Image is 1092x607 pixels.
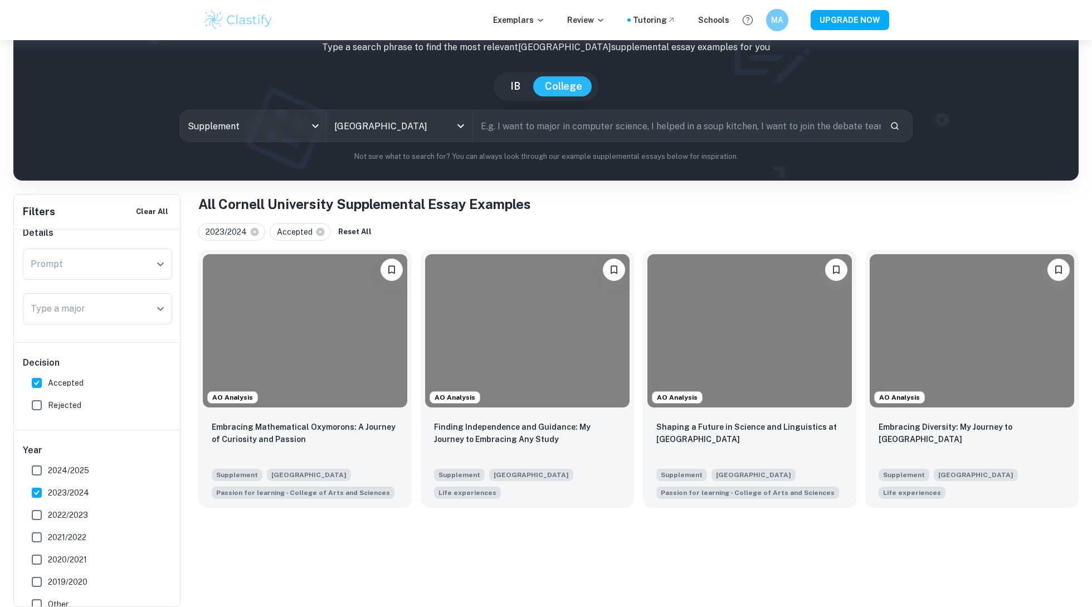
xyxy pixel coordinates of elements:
button: Bookmark [381,259,403,281]
span: [GEOGRAPHIC_DATA] [934,469,1018,481]
span: At the College of Arts and Sciences, curiosity will be your guide. Discuss how your passion for l... [212,485,394,499]
span: AO Analysis [208,392,257,402]
span: 2022/2023 [48,509,88,521]
button: IB [499,76,532,96]
p: Shaping a Future in Science and Linguistics at Cornell's College of Arts and Sciences [656,421,843,445]
span: Passion for learning - College of Arts and Sciences [216,488,390,498]
span: Accepted [277,226,318,238]
div: 2023/2024 [198,223,265,241]
button: Search [885,116,904,135]
p: Not sure what to search for? You can always look through our example supplemental essays below fo... [22,151,1070,162]
a: AO AnalysisBookmarkShaping a Future in Science and Linguistics at Cornell's College of Arts and S... [643,250,856,508]
h6: Details [23,226,172,240]
span: Accepted [48,377,84,389]
span: In the aftermath of the U.S. Civil War, Ezra Cornell wrote, “I would found an institution where a... [434,485,501,499]
button: Bookmark [1047,259,1070,281]
button: MA [766,9,788,31]
span: In the aftermath of the U.S. Civil War, Ezra Cornell wrote, “I would found an institution where a... [879,485,945,499]
button: Clear All [133,203,171,220]
button: Open [153,301,168,317]
span: Supplement [656,469,707,481]
div: Accepted [270,223,331,241]
span: 2024/2025 [48,464,89,477]
div: Supplement [180,110,326,142]
span: Supplement [212,469,262,481]
span: [GEOGRAPHIC_DATA] [711,469,796,481]
a: AO AnalysisBookmarkEmbracing Diversity: My Journey to CornellSupplement[GEOGRAPHIC_DATA]In the af... [865,250,1079,508]
a: AO AnalysisBookmarkEmbracing Mathematical Oxymorons: A Journey of Curiosity and PassionSupplement... [198,250,412,508]
span: 2020/2021 [48,553,87,566]
span: AO Analysis [652,392,702,402]
button: Help and Feedback [738,11,757,30]
p: Review [567,14,605,26]
p: Finding Independence and Guidance: My Journey to Embracing Any Study [434,421,621,445]
a: AO AnalysisBookmarkFinding Independence and Guidance: My Journey to Embracing Any StudySupplement... [421,250,634,508]
span: Supplement [434,469,485,481]
img: Clastify logo [203,9,274,31]
button: Bookmark [825,259,847,281]
span: Supplement [879,469,929,481]
h6: Filters [23,204,55,220]
a: Schools [698,14,729,26]
h6: Decision [23,356,172,370]
span: [GEOGRAPHIC_DATA] [489,469,573,481]
button: Open [453,118,469,134]
span: Life experiences [883,488,941,498]
span: AO Analysis [430,392,480,402]
h6: MA [771,14,784,26]
p: Embracing Diversity: My Journey to Cornell [879,421,1065,445]
input: E.g. I want to major in computer science, I helped in a soup kitchen, I want to join the debate t... [473,110,881,142]
span: [GEOGRAPHIC_DATA] [267,469,351,481]
button: UPGRADE NOW [811,10,889,30]
p: Exemplars [493,14,545,26]
span: 2023/2024 [206,226,252,238]
span: AO Analysis [875,392,924,402]
span: Rejected [48,399,81,411]
span: Life experiences [438,488,496,498]
p: Type a search phrase to find the most relevant [GEOGRAPHIC_DATA] supplemental essay examples for you [22,41,1070,54]
button: Bookmark [603,259,625,281]
span: At the College of Arts and Sciences, curiosity will be your guide. Discuss how your passion for l... [656,485,839,499]
span: Passion for learning - College of Arts and Sciences [661,488,835,498]
button: College [534,76,593,96]
p: Embracing Mathematical Oxymorons: A Journey of Curiosity and Passion [212,421,398,445]
h1: All Cornell University Supplemental Essay Examples [198,194,1079,214]
a: Tutoring [633,14,676,26]
span: 2021/2022 [48,531,86,543]
button: Reset All [335,224,374,240]
h6: Year [23,444,172,457]
span: 2023/2024 [48,487,89,499]
span: 2019/2020 [48,576,87,588]
button: Open [153,256,168,272]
